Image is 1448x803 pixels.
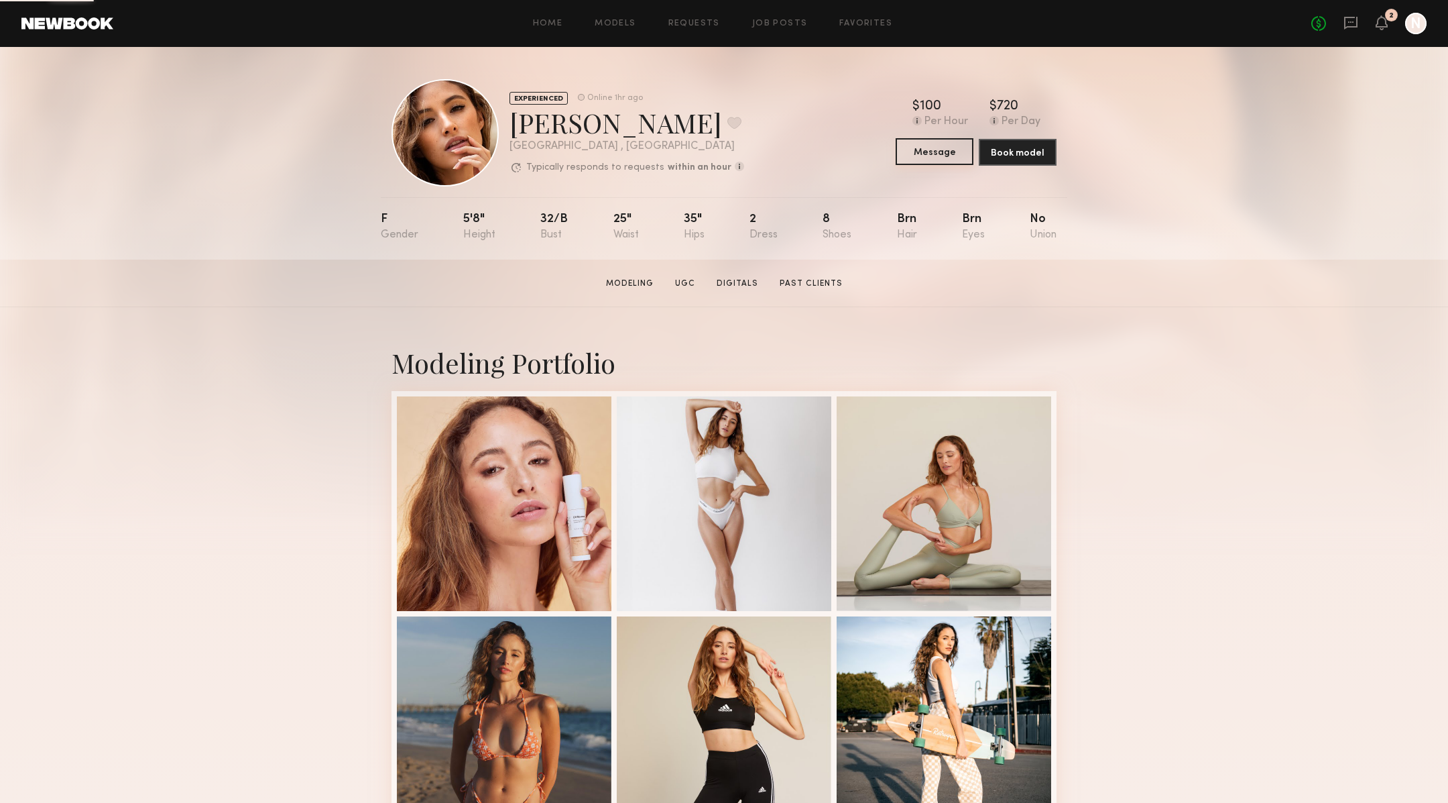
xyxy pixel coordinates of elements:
div: [GEOGRAPHIC_DATA] , [GEOGRAPHIC_DATA] [509,141,744,152]
a: Modeling [601,278,659,290]
div: No [1030,213,1057,241]
div: $ [989,100,997,113]
div: [PERSON_NAME] [509,105,744,140]
div: Per Hour [924,116,968,128]
div: 720 [997,100,1018,113]
div: Per Day [1002,116,1040,128]
a: N [1405,13,1427,34]
div: EXPERIENCED [509,92,568,105]
b: within an hour [668,163,731,172]
a: Favorites [839,19,892,28]
div: 2 [749,213,778,241]
div: $ [912,100,920,113]
button: Message [896,138,973,165]
a: Past Clients [774,278,848,290]
div: 8 [823,213,851,241]
a: Job Posts [752,19,808,28]
div: 100 [920,100,941,113]
div: Online 1hr ago [587,94,643,103]
div: 2 [1389,12,1394,19]
a: Models [595,19,636,28]
a: UGC [670,278,701,290]
div: 25" [613,213,639,241]
div: Modeling Portfolio [391,345,1057,380]
a: Home [533,19,563,28]
a: Digitals [711,278,764,290]
a: Requests [668,19,720,28]
div: 5'8" [463,213,495,241]
div: 35" [684,213,705,241]
div: Brn [897,213,917,241]
div: F [381,213,418,241]
button: Book model [979,139,1057,166]
p: Typically responds to requests [526,163,664,172]
div: 32/b [540,213,568,241]
div: Brn [962,213,985,241]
